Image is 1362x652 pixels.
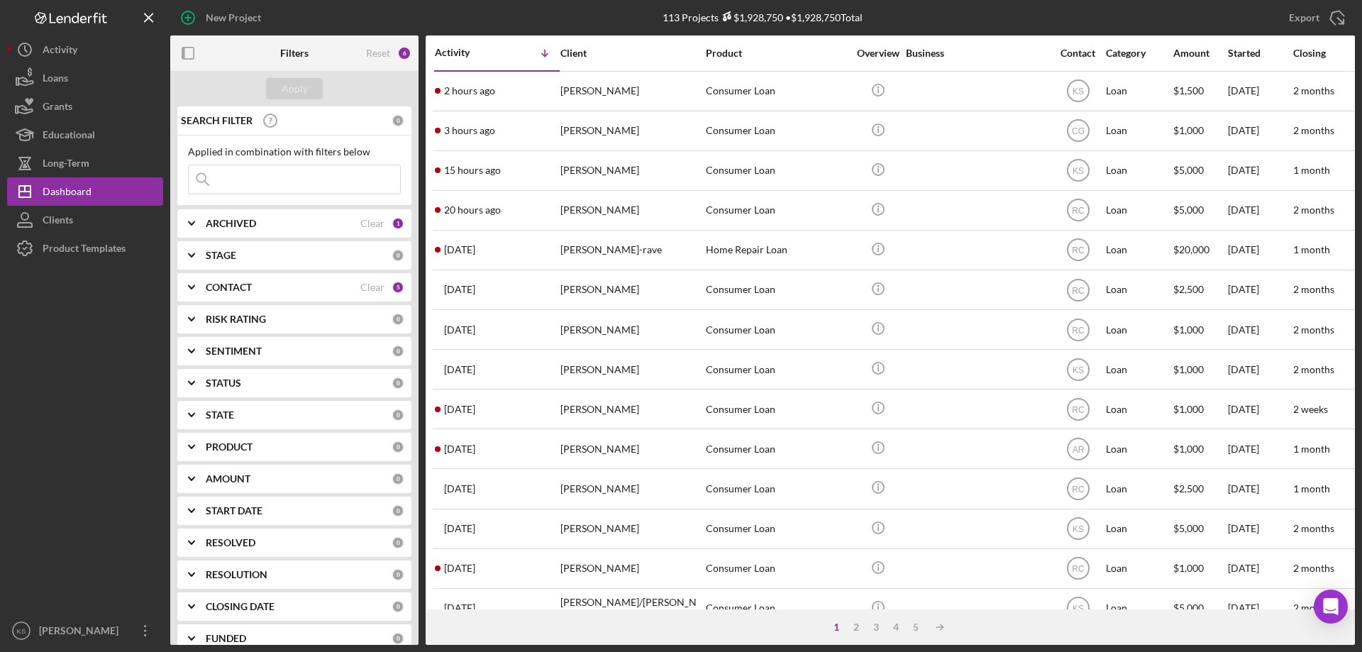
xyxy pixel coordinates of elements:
[1228,390,1292,428] div: [DATE]
[444,443,475,455] time: 2025-09-22 19:58
[1072,126,1085,136] text: CG
[392,313,404,326] div: 0
[1072,564,1085,574] text: RC
[444,324,475,336] time: 2025-09-23 13:39
[1072,206,1085,216] text: RC
[1072,87,1083,96] text: KS
[706,350,848,388] div: Consumer Loan
[1173,283,1204,295] span: $2,500
[206,282,252,293] b: CONTACT
[1072,524,1083,534] text: KS
[560,350,702,388] div: [PERSON_NAME]
[43,64,68,96] div: Loans
[444,523,475,534] time: 2025-09-22 14:36
[1173,443,1204,455] span: $1,000
[392,504,404,517] div: 0
[706,231,848,269] div: Home Repair Loan
[1173,48,1227,59] div: Amount
[7,35,163,64] button: Activity
[360,218,384,229] div: Clear
[560,192,702,229] div: [PERSON_NAME]
[7,121,163,149] button: Educational
[1173,164,1204,176] span: $5,000
[560,152,702,189] div: [PERSON_NAME]
[1228,112,1292,150] div: [DATE]
[1293,562,1334,574] time: 2 months
[1293,403,1328,415] time: 2 weeks
[1228,590,1292,627] div: [DATE]
[266,78,323,99] button: Apply
[906,621,926,633] div: 5
[851,48,904,59] div: Overview
[7,234,163,263] button: Product Templates
[866,621,886,633] div: 3
[206,505,262,516] b: START DATE
[1293,283,1334,295] time: 2 months
[1106,311,1172,348] div: Loan
[706,112,848,150] div: Consumer Loan
[7,149,163,177] a: Long-Term
[444,125,495,136] time: 2025-09-24 12:33
[1072,325,1085,335] text: RC
[181,115,253,126] b: SEARCH FILTER
[560,510,702,548] div: [PERSON_NAME]
[444,483,475,494] time: 2025-09-22 19:52
[1072,485,1085,494] text: RC
[392,600,404,613] div: 0
[1293,204,1334,216] time: 2 months
[1106,152,1172,189] div: Loan
[206,314,266,325] b: RISK RATING
[1106,72,1172,110] div: Loan
[1173,204,1204,216] span: $5,000
[7,177,163,206] button: Dashboard
[1106,550,1172,587] div: Loan
[1106,48,1172,59] div: Category
[444,364,475,375] time: 2025-09-23 13:31
[397,46,411,60] div: 6
[206,633,246,644] b: FUNDED
[1051,48,1104,59] div: Contact
[206,250,236,261] b: STAGE
[188,146,401,158] div: Applied in combination with filters below
[1293,522,1334,534] time: 2 months
[444,244,475,255] time: 2025-09-23 14:33
[1173,522,1204,534] span: $5,000
[366,48,390,59] div: Reset
[1106,231,1172,269] div: Loan
[1293,443,1330,455] time: 1 month
[360,282,384,293] div: Clear
[560,470,702,507] div: [PERSON_NAME]
[1106,470,1172,507] div: Loan
[706,550,848,587] div: Consumer Loan
[1293,363,1334,375] time: 2 months
[444,404,475,415] time: 2025-09-22 21:40
[7,206,163,234] button: Clients
[1106,590,1172,627] div: Loan
[1072,365,1083,375] text: KS
[1228,470,1292,507] div: [DATE]
[282,78,308,99] div: Apply
[206,569,267,580] b: RESOLUTION
[206,537,255,548] b: RESOLVED
[43,149,89,181] div: Long-Term
[206,409,234,421] b: STATE
[846,621,866,633] div: 2
[1173,602,1204,614] span: $5,000
[706,152,848,189] div: Consumer Loan
[392,281,404,294] div: 5
[1173,562,1204,574] span: $1,000
[1228,510,1292,548] div: [DATE]
[1106,390,1172,428] div: Loan
[1293,324,1334,336] time: 2 months
[706,470,848,507] div: Consumer Loan
[1289,4,1319,32] div: Export
[1173,482,1204,494] span: $2,500
[444,165,501,176] time: 2025-09-24 00:20
[206,441,253,453] b: PRODUCT
[706,48,848,59] div: Product
[7,92,163,121] button: Grants
[1293,124,1334,136] time: 2 months
[906,48,1048,59] div: Business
